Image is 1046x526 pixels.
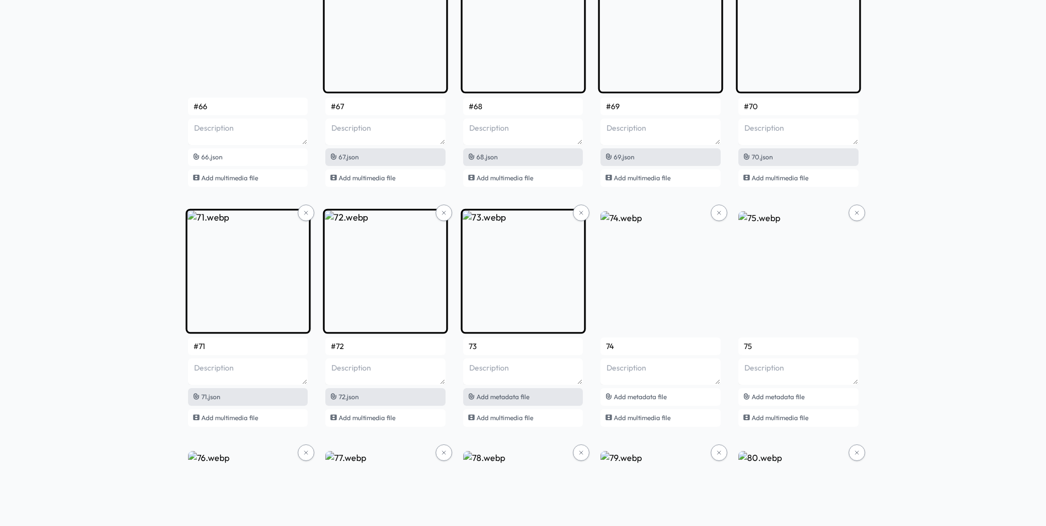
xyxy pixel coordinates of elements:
[323,208,448,333] img: 72.webp
[600,337,721,355] input: Name (74)
[201,393,221,401] span: 71.json
[752,414,808,422] span: Add multimedia file
[325,98,446,115] input: Name (67)
[476,393,529,401] span: Add metadata file
[614,393,667,401] span: Add metadata file
[463,337,583,355] input: Name (73)
[339,414,395,422] span: Add multimedia file
[325,337,446,355] input: Name (72)
[600,211,721,331] img: 74.webp
[738,337,859,355] input: Name (75)
[738,98,859,115] input: Name (70)
[339,393,359,401] span: 72.json
[188,337,308,355] input: Name (71)
[600,98,721,115] input: Name (69)
[463,98,583,115] input: Name (68)
[614,414,670,422] span: Add multimedia file
[752,174,808,182] span: Add multimedia file
[476,414,533,422] span: Add multimedia file
[752,153,773,161] span: 70.json
[460,208,585,333] img: 73.webp
[201,174,258,182] span: Add multimedia file
[339,153,359,161] span: 67.json
[201,153,223,161] span: 66.json
[752,393,804,401] span: Add metadata file
[201,414,258,422] span: Add multimedia file
[738,211,859,331] img: 75.webp
[188,98,308,115] input: Name (66)
[476,153,498,161] span: 68.json
[339,174,395,182] span: Add multimedia file
[476,174,533,182] span: Add multimedia file
[614,174,670,182] span: Add multimedia file
[185,208,310,333] img: 71.webp
[614,153,635,161] span: 69.json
